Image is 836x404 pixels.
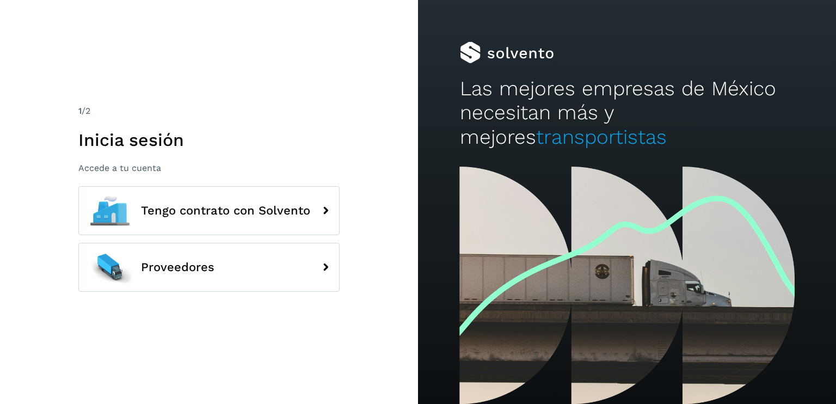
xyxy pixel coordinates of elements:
h1: Inicia sesión [78,130,340,150]
span: Proveedores [141,261,214,274]
p: Accede a tu cuenta [78,163,340,173]
span: 1 [78,106,82,116]
button: Proveedores [78,243,340,292]
div: /2 [78,105,340,118]
h2: Las mejores empresas de México necesitan más y mejores [460,77,794,149]
button: Tengo contrato con Solvento [78,186,340,235]
span: transportistas [536,125,667,149]
span: Tengo contrato con Solvento [141,204,310,217]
